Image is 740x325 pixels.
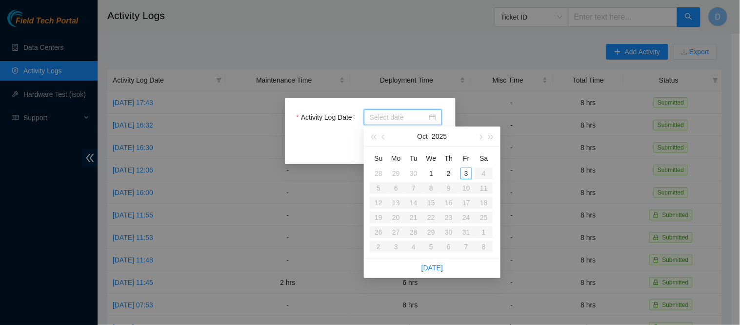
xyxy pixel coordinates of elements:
[390,168,402,179] div: 29
[422,166,440,181] td: 2025-10-01
[405,151,422,166] th: Tu
[425,168,437,179] div: 1
[405,166,422,181] td: 2025-09-30
[443,168,455,179] div: 2
[440,166,458,181] td: 2025-10-02
[432,127,447,146] button: 2025
[387,151,405,166] th: Mo
[370,166,387,181] td: 2025-09-28
[370,112,427,123] input: Activity Log Date
[458,151,475,166] th: Fr
[458,166,475,181] td: 2025-10-03
[475,151,493,166] th: Sa
[421,264,443,272] a: [DATE]
[370,151,387,166] th: Su
[387,166,405,181] td: 2025-09-29
[297,109,359,125] label: Activity Log Date
[408,168,420,179] div: 30
[422,151,440,166] th: We
[418,127,428,146] button: Oct
[440,151,458,166] th: Th
[460,168,472,179] div: 3
[373,168,384,179] div: 28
